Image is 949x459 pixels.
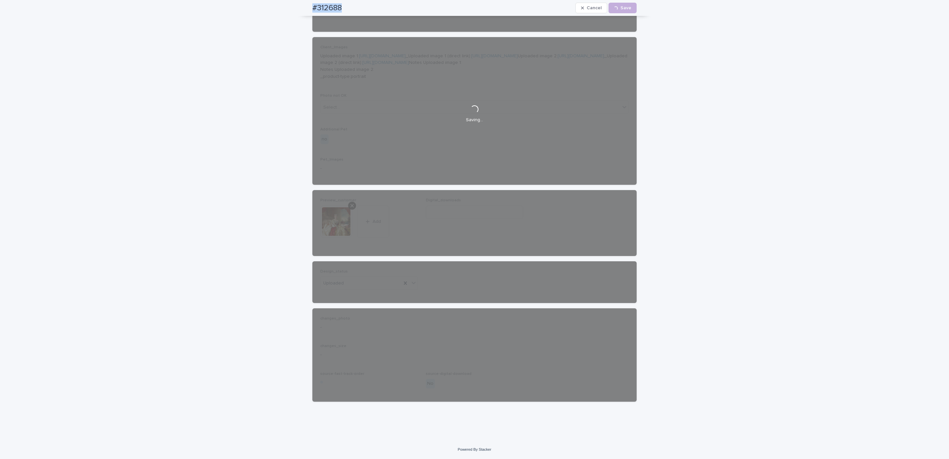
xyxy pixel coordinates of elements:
p: Saving… [466,117,483,123]
span: Cancel [587,6,602,10]
button: Save [609,3,637,13]
span: Save [620,6,631,10]
a: Powered By Stacker [458,447,491,451]
button: Cancel [575,3,607,13]
h2: #312688 [312,3,342,13]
